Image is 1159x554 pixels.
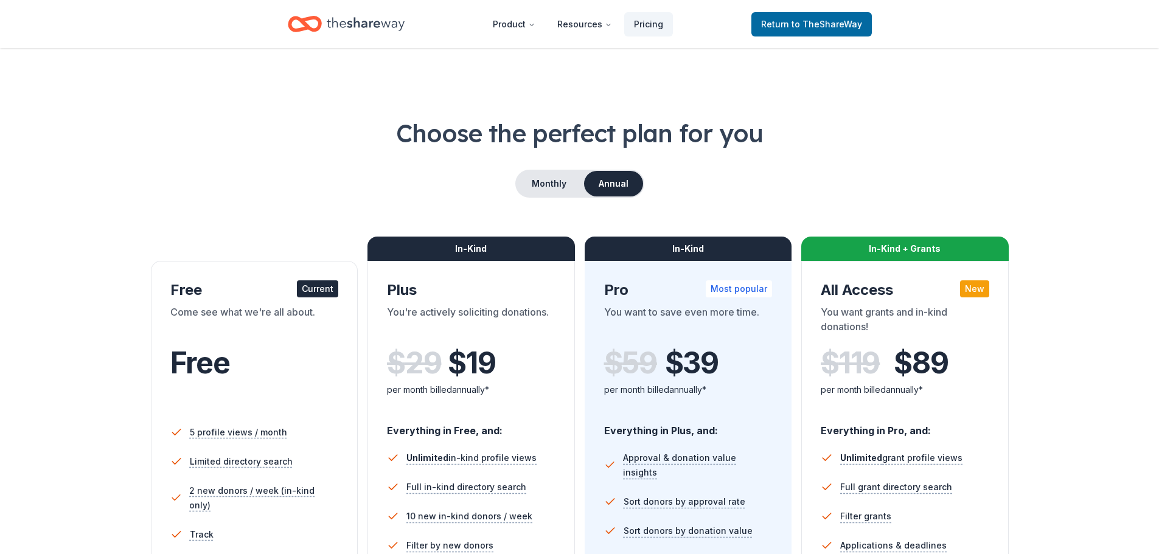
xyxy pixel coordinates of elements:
[49,116,1110,150] h1: Choose the perfect plan for you
[706,280,772,297] div: Most popular
[623,451,772,480] span: Approval & donation value insights
[624,494,745,509] span: Sort donors by approval rate
[406,509,532,524] span: 10 new in-kind donors / week
[288,10,405,38] a: Home
[894,346,948,380] span: $ 89
[548,12,622,36] button: Resources
[761,17,862,32] span: Return
[387,413,555,438] div: Everything in Free, and:
[190,425,287,440] span: 5 profile views / month
[406,452,448,463] span: Unlimited
[840,452,882,463] span: Unlimited
[604,383,773,397] div: per month billed annually*
[170,280,339,300] div: Free
[297,280,338,297] div: Current
[448,346,495,380] span: $ 19
[821,413,989,438] div: Everything in Pro, and:
[387,280,555,300] div: Plus
[406,452,537,463] span: in-kind profile views
[170,305,339,339] div: Come see what we're all about.
[821,280,989,300] div: All Access
[801,237,1009,261] div: In-Kind + Grants
[483,10,673,38] nav: Main
[840,452,962,463] span: grant profile views
[604,305,773,339] div: You want to save even more time.
[821,305,989,339] div: You want grants and in-kind donations!
[483,12,545,36] button: Product
[585,237,792,261] div: In-Kind
[960,280,989,297] div: New
[189,483,338,513] span: 2 new donors / week (in-kind only)
[840,480,952,494] span: Full grant directory search
[517,171,582,196] button: Monthly
[584,171,643,196] button: Annual
[821,383,989,397] div: per month billed annually*
[170,345,230,381] span: Free
[190,527,214,542] span: Track
[840,509,891,524] span: Filter grants
[387,305,555,339] div: You're actively soliciting donations.
[751,12,872,36] a: Returnto TheShareWay
[665,346,719,380] span: $ 39
[367,237,575,261] div: In-Kind
[624,524,753,538] span: Sort donors by donation value
[387,383,555,397] div: per month billed annually*
[604,280,773,300] div: Pro
[792,19,862,29] span: to TheShareWay
[406,538,493,553] span: Filter by new donors
[840,538,947,553] span: Applications & deadlines
[190,454,293,469] span: Limited directory search
[604,413,773,438] div: Everything in Plus, and:
[406,480,526,494] span: Full in-kind directory search
[624,12,673,36] a: Pricing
